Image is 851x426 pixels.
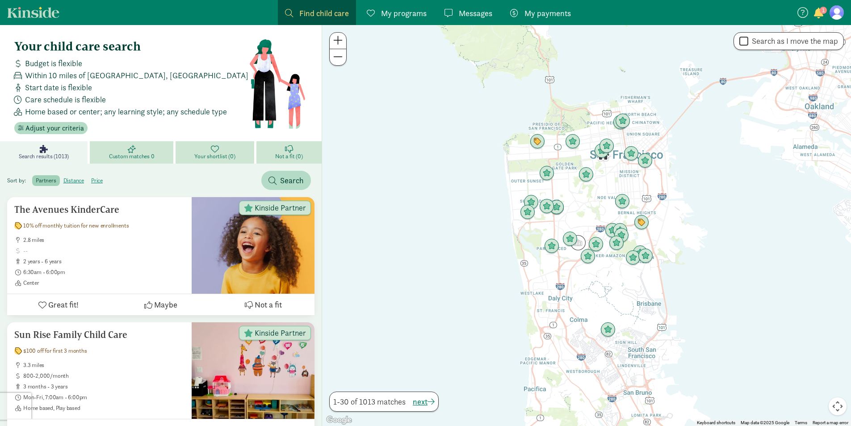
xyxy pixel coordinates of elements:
[595,148,611,163] div: Click to see details
[7,294,109,315] button: Great fit!
[697,420,735,426] button: Keyboard shortcuts
[212,294,314,315] button: Not a fit
[23,258,184,265] span: 2 years - 6 years
[275,153,302,160] span: Not a fit (0)
[25,57,82,69] span: Budget is flexible
[544,239,559,254] div: Click to see details
[23,372,184,380] span: 800-2,000/month
[255,299,282,311] span: Not a fit
[324,414,354,426] img: Google
[813,8,825,20] button: 1
[256,141,322,164] a: Not a fit (0)
[829,397,847,415] button: Map camera controls
[176,141,256,164] a: Your shortlist (0)
[600,322,616,337] div: Click to see details
[154,299,177,311] span: Maybe
[14,122,88,135] button: Adjust your criteria
[638,249,653,264] div: Click to see details
[579,167,594,182] div: Click to see details
[633,245,648,261] div: Click to see details
[795,420,807,425] a: Terms
[615,114,630,129] div: Click to see details
[23,222,129,229] span: 10% off monthly tuition for new enrollments
[562,232,578,247] div: Click to see details
[820,7,827,14] span: 1
[570,235,586,250] div: Click to see details
[60,175,88,186] label: distance
[23,383,184,390] span: 3 months - 3 years
[524,7,571,19] span: My payments
[459,7,492,19] span: Messages
[23,405,184,412] span: Home based, Play based
[520,205,535,220] div: Click to see details
[748,36,838,46] label: Search as I move the map
[588,237,604,252] div: Click to see details
[565,134,580,149] div: Click to see details
[14,329,184,340] h5: Sun Rise Family Child Care
[255,204,306,212] span: Kinside Partner
[14,204,184,215] h5: The Avenues KinderCare
[637,153,653,169] div: Click to see details
[88,175,106,186] label: price
[14,39,249,54] h4: Your child care search
[612,223,628,238] div: Click to see details
[599,139,614,154] div: Click to see details
[194,153,235,160] span: Your shortlist (0)
[615,194,630,209] div: Click to see details
[634,215,649,230] div: Click to see details
[594,143,609,159] div: Click to see details
[813,420,848,425] a: Report a map error
[90,141,175,164] a: Custom matches 0
[25,105,227,118] span: Home based or center; any learning style; any schedule type
[333,396,406,408] span: 1-30 of 1013 matches
[741,420,789,425] span: Map data ©2025 Google
[255,329,306,337] span: Kinside Partner
[624,146,639,161] div: Click to see details
[23,236,184,244] span: 2.8 miles
[109,153,155,160] span: Custom matches 0
[7,7,59,18] a: Kinside
[324,414,354,426] a: Open this area in Google Maps (opens a new window)
[23,394,184,401] span: Mon-Fri, 7:00am - 6:00pm
[381,7,427,19] span: My programs
[7,177,31,184] span: Sort by:
[25,93,106,105] span: Care schedule is flexible
[530,134,545,149] div: Click to see details
[580,249,595,264] div: Click to see details
[539,166,554,181] div: Click to see details
[299,7,349,19] span: Find child care
[549,200,564,215] div: Click to see details
[524,195,539,210] div: Click to see details
[23,362,184,369] span: 3.3 miles
[413,396,435,408] button: next
[625,250,641,266] div: Click to see details
[23,347,87,354] span: $100 off for first 3 months
[261,171,311,190] button: Search
[25,81,92,93] span: Start date is flexible
[539,199,554,214] div: Click to see details
[19,153,69,160] span: Search results (1013)
[48,299,79,311] span: Great fit!
[25,123,84,134] span: Adjust your criteria
[613,115,628,130] div: Click to see details
[23,279,184,287] span: Center
[23,269,184,276] span: 6:30am - 6:00pm
[280,174,304,186] span: Search
[25,69,248,81] span: Within 10 miles of [GEOGRAPHIC_DATA], [GEOGRAPHIC_DATA]
[109,294,212,315] button: Maybe
[32,175,59,186] label: partners
[605,223,620,238] div: Click to see details
[614,228,629,243] div: Click to see details
[609,236,624,251] div: Click to see details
